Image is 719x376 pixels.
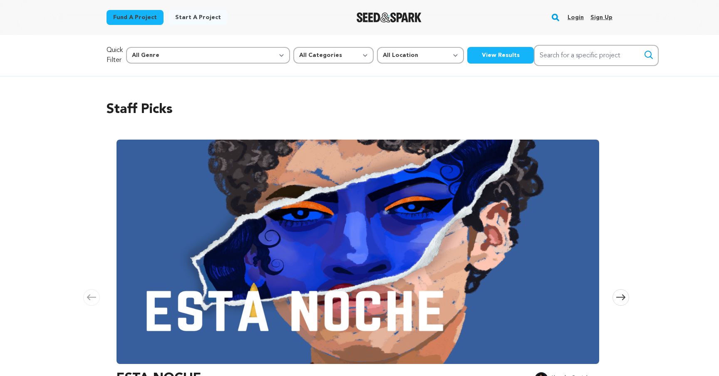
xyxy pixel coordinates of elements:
[107,100,612,120] h2: Staff Picks
[357,12,422,22] img: Seed&Spark Logo Dark Mode
[590,11,612,24] a: Sign up
[467,47,534,64] button: View Results
[117,140,599,364] img: ESTA NOCHE image
[107,45,123,65] p: Quick Filter
[107,10,164,25] a: Fund a project
[357,12,422,22] a: Seed&Spark Homepage
[568,11,584,24] a: Login
[169,10,228,25] a: Start a project
[534,45,659,66] input: Search for a specific project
